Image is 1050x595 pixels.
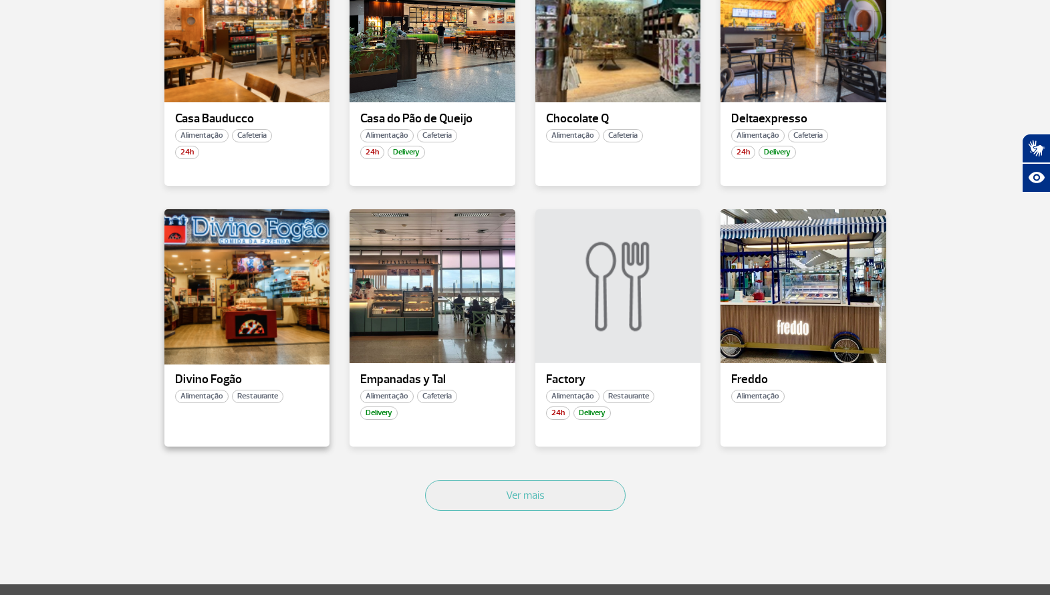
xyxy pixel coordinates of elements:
[232,129,272,142] span: Cafeteria
[232,390,283,403] span: Restaurante
[1022,163,1050,193] button: Abrir recursos assistivos.
[175,146,199,159] span: 24h
[546,390,600,403] span: Alimentação
[360,146,384,159] span: 24h
[546,406,570,420] span: 24h
[175,129,229,142] span: Alimentação
[546,129,600,142] span: Alimentação
[360,406,398,420] span: Delivery
[360,373,505,386] p: Empanadas y Tal
[425,480,626,511] button: Ver mais
[731,129,785,142] span: Alimentação
[388,146,425,159] span: Delivery
[788,129,828,142] span: Cafeteria
[573,406,611,420] span: Delivery
[175,112,319,126] p: Casa Bauducco
[603,390,654,403] span: Restaurante
[360,112,505,126] p: Casa do Pão de Queijo
[360,390,414,403] span: Alimentação
[175,373,319,386] p: Divino Fogão
[759,146,796,159] span: Delivery
[731,146,755,159] span: 24h
[417,390,457,403] span: Cafeteria
[1022,134,1050,163] button: Abrir tradutor de língua de sinais.
[546,112,690,126] p: Chocolate Q
[731,112,876,126] p: Deltaexpresso
[731,373,876,386] p: Freddo
[417,129,457,142] span: Cafeteria
[603,129,643,142] span: Cafeteria
[546,373,690,386] p: Factory
[731,390,785,403] span: Alimentação
[360,129,414,142] span: Alimentação
[1022,134,1050,193] div: Plugin de acessibilidade da Hand Talk.
[175,390,229,403] span: Alimentação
